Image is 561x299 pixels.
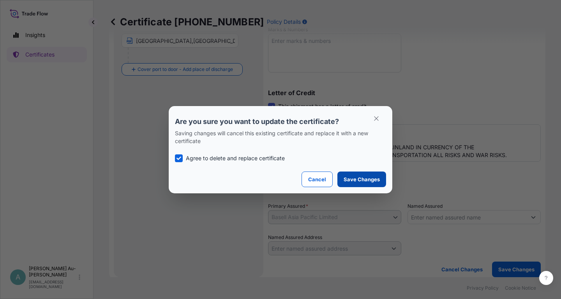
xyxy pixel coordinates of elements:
[344,175,380,183] p: Save Changes
[308,175,326,183] p: Cancel
[337,172,386,187] button: Save Changes
[302,172,333,187] button: Cancel
[186,154,285,162] p: Agree to delete and replace certificate
[175,129,386,145] p: Saving changes will cancel this existing certificate and replace it with a new certificate
[175,117,386,126] p: Are you sure you want to update the certificate?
